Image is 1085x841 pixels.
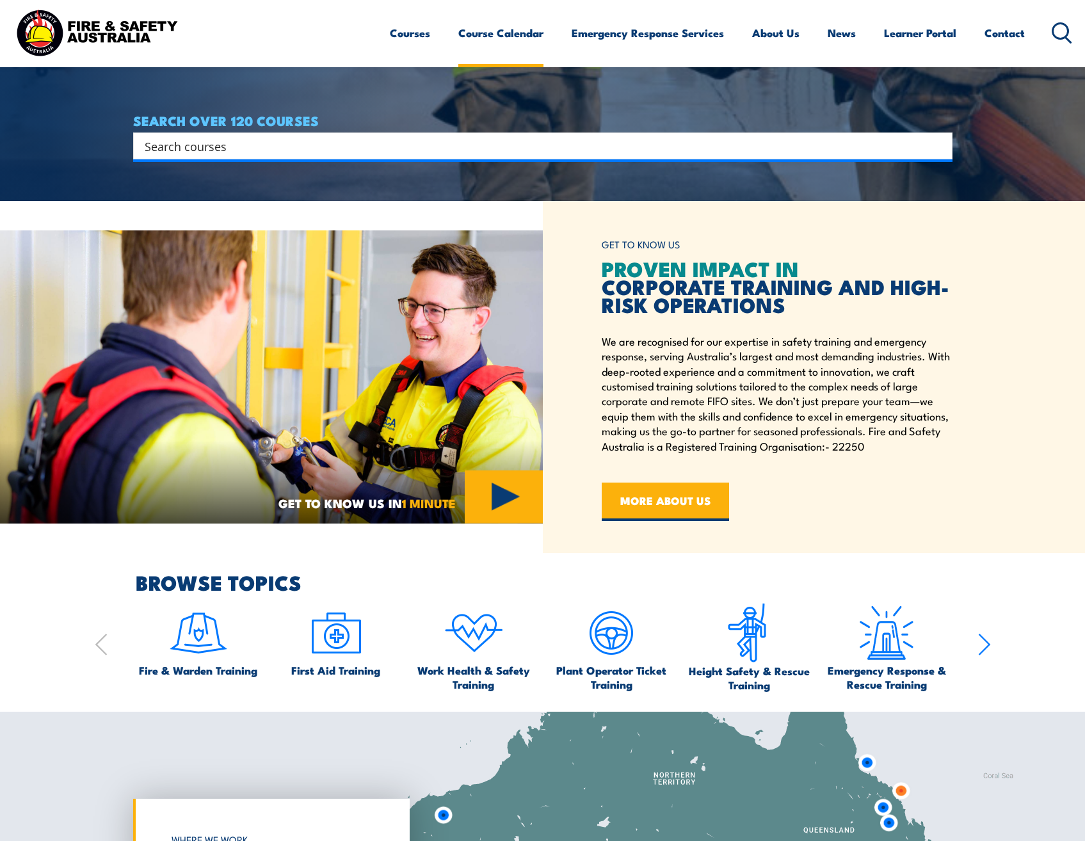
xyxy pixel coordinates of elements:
[686,603,812,692] a: Height Safety & Rescue Training
[133,113,952,127] h4: SEARCH OVER 120 COURSES
[136,573,991,591] h2: BROWSE TOPICS
[549,603,674,691] a: Plant Operator Ticket Training
[291,603,380,677] a: First Aid Training
[602,233,952,257] h6: GET TO KNOW US
[602,252,799,284] span: PROVEN IMPACT IN
[686,664,812,692] span: Height Safety & Rescue Training
[390,16,430,50] a: Courses
[856,603,917,663] img: Emergency Response Icon
[549,663,674,691] span: Plant Operator Ticket Training
[306,603,366,663] img: icon-2
[139,663,257,677] span: Fire & Warden Training
[930,137,948,155] button: Search magnifier button
[444,603,504,663] img: icon-4
[145,136,924,156] input: Search input
[139,603,257,677] a: Fire & Warden Training
[828,16,856,50] a: News
[168,603,229,663] img: icon-1
[458,16,543,50] a: Course Calendar
[602,259,952,313] h2: CORPORATE TRAINING AND HIGH-RISK OPERATIONS
[402,493,456,512] strong: 1 MINUTE
[411,663,536,691] span: Work Health & Safety Training
[752,16,800,50] a: About Us
[411,603,536,691] a: Work Health & Safety Training
[602,483,729,521] a: MORE ABOUT US
[824,603,949,691] a: Emergency Response & Rescue Training
[291,663,380,677] span: First Aid Training
[147,137,927,155] form: Search form
[572,16,724,50] a: Emergency Response Services
[985,16,1025,50] a: Contact
[602,333,952,453] p: We are recognised for our expertise in safety training and emergency response, serving Australia’...
[719,603,779,664] img: icon-6
[884,16,956,50] a: Learner Portal
[278,497,456,509] span: GET TO KNOW US IN
[824,663,949,691] span: Emergency Response & Rescue Training
[581,603,641,663] img: icon-5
